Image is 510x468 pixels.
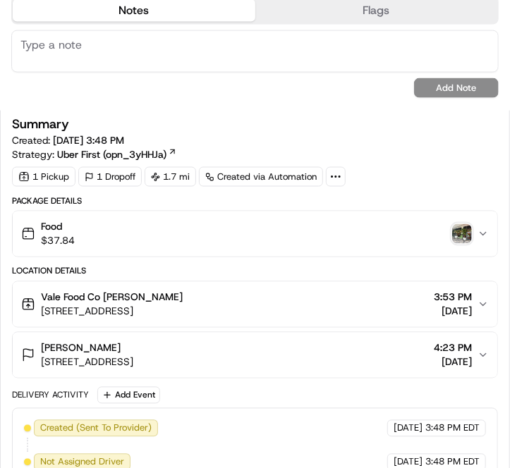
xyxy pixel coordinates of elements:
span: [PERSON_NAME] [41,341,121,355]
h3: Summary [12,118,69,130]
span: 4:23 PM [434,341,472,355]
button: Food$37.84photo_proof_of_delivery image [13,211,497,257]
button: Vale Food Co [PERSON_NAME][STREET_ADDRESS]3:53 PM[DATE] [13,282,497,327]
a: Created via Automation [199,167,323,187]
span: Created: [12,133,124,147]
div: Delivery Activity [12,390,89,401]
img: Nash [14,14,42,42]
p: Welcome 👋 [14,56,257,79]
div: Strategy: [12,147,177,161]
span: Uber First (opn_3yHHJa) [57,147,166,161]
input: Got a question? Start typing here... [37,91,254,106]
span: Pylon [140,239,171,250]
div: 1.7 mi [145,167,196,187]
a: Uber First (opn_3yHHJa) [57,147,177,161]
div: 💻 [119,206,130,217]
span: Vale Food Co [PERSON_NAME] [41,290,183,304]
button: [PERSON_NAME][STREET_ADDRESS]4:23 PM[DATE] [13,333,497,378]
div: 📗 [14,206,25,217]
span: Knowledge Base [28,204,108,218]
span: [STREET_ADDRESS] [41,355,133,369]
div: We're available if you need us! [48,149,178,160]
span: API Documentation [133,204,226,218]
div: Package Details [12,195,498,207]
a: 💻API Documentation [114,199,232,224]
span: 3:53 PM [434,290,472,304]
a: Powered byPylon [99,238,171,250]
div: 1 Dropoff [78,167,142,187]
span: 3:48 PM EDT [425,422,480,435]
span: Created (Sent To Provider) [40,422,152,435]
button: Add Event [97,387,160,404]
img: photo_proof_of_delivery image [452,224,472,244]
span: [DATE] [434,304,472,319]
div: Start new chat [48,135,231,149]
span: [DATE] [394,422,423,435]
button: Start new chat [240,139,257,156]
span: $37.84 [41,234,75,248]
div: 1 Pickup [12,167,75,187]
div: Location Details [12,266,498,277]
span: [DATE] [434,355,472,369]
img: 1736555255976-a54dd68f-1ca7-489b-9aae-adbdc363a1c4 [14,135,40,160]
span: [STREET_ADDRESS] [41,304,183,319]
span: [DATE] 3:48 PM [53,134,124,147]
span: Food [41,220,75,234]
a: 📗Knowledge Base [8,199,114,224]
